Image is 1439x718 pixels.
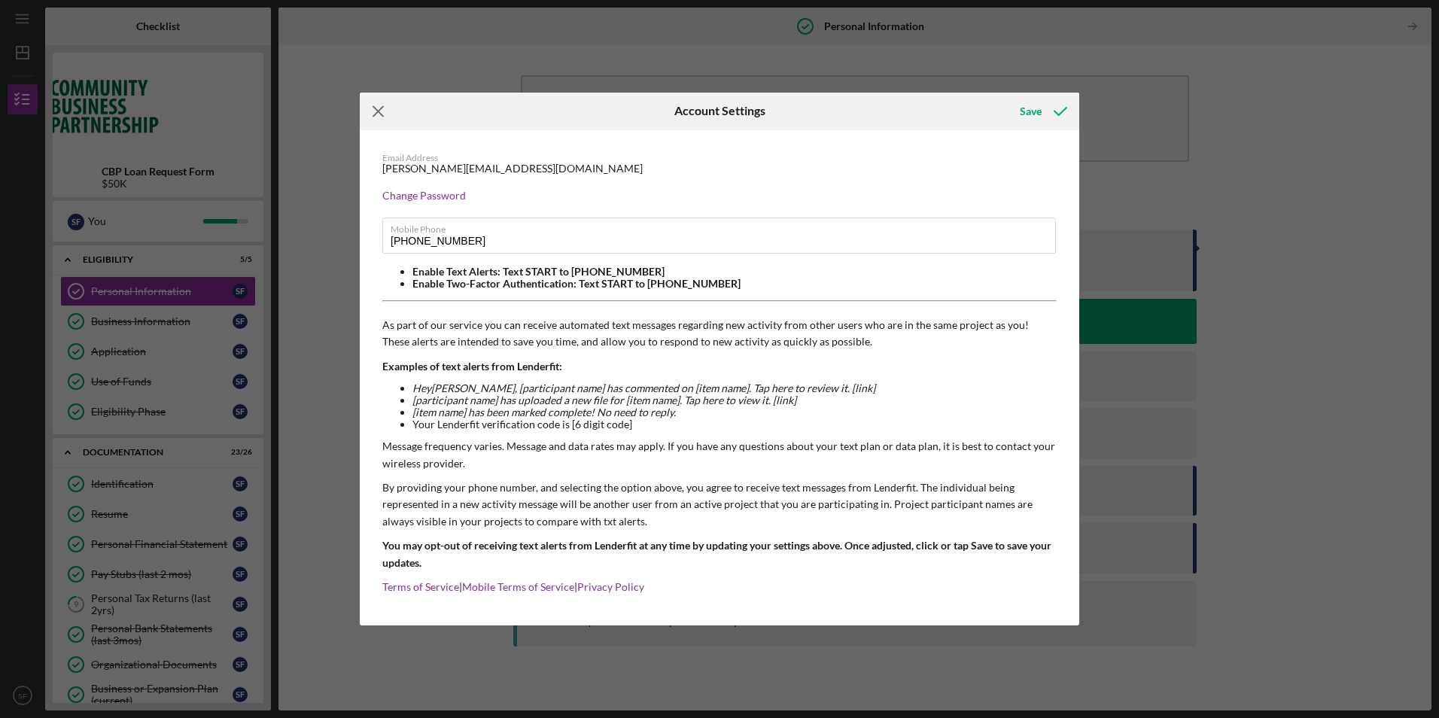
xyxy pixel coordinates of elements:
[412,266,1057,278] li: Enable Text Alerts: Text START to [PHONE_NUMBER]
[412,406,1057,418] li: [item name] has been marked complete! No need to reply.
[382,358,1057,375] p: Examples of text alerts from Lenderfit:
[412,394,1057,406] li: [participant name] has uploaded a new file for [item name]. Tap here to view it. [link]
[391,218,1056,235] label: Mobile Phone
[382,537,1057,571] p: You may opt-out of receiving text alerts from Lenderfit at any time by updating your settings abo...
[382,163,643,175] div: [PERSON_NAME][EMAIL_ADDRESS][DOMAIN_NAME]
[382,479,1057,530] p: By providing your phone number, and selecting the option above, you agree to receive text message...
[382,438,1057,472] p: Message frequency varies. Message and data rates may apply. If you have any questions about your ...
[577,580,644,593] a: Privacy Policy
[382,317,1057,351] p: As part of our service you can receive automated text messages regarding new activity from other ...
[674,104,765,117] h6: Account Settings
[1005,96,1079,126] button: Save
[382,580,459,593] a: Terms of Service
[1020,96,1042,126] div: Save
[382,579,1057,595] p: | |
[462,580,574,593] a: Mobile Terms of Service
[412,382,1057,394] li: Hey [PERSON_NAME] , [participant name] has commented on [item name]. Tap here to review it. [link]
[382,153,1057,163] div: Email Address
[412,278,1057,290] li: Enable Two-Factor Authentication: Text START to [PHONE_NUMBER]
[412,418,1057,430] li: Your Lenderfit verification code is [6 digit code]
[382,190,1057,202] div: Change Password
